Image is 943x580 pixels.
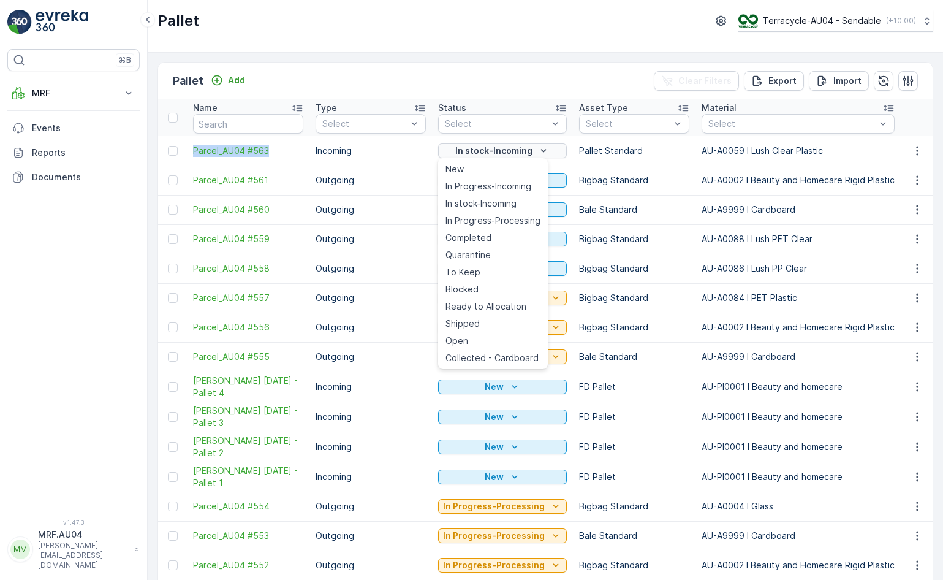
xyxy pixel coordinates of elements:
[309,195,432,224] td: Outgoing
[695,462,901,492] td: AU-PI0001 I Beauty and homecare
[809,71,869,91] button: Import
[695,492,901,521] td: AU-A0004 I Glass
[695,195,901,224] td: AU-A9999 I Cardboard
[695,402,901,432] td: AU-PI0001 I Beauty and homecare
[193,233,303,245] span: Parcel_AU04 #559
[586,118,670,130] p: Select
[38,528,129,541] p: MRF.AU04
[445,118,548,130] p: Select
[193,292,303,304] a: Parcel_AU04 #557
[833,75,862,87] p: Import
[309,462,432,492] td: Incoming
[193,145,303,157] a: Parcel_AU04 #563
[193,405,303,429] a: FD Mecca 13.8.25 - Pallet 3
[193,500,303,513] span: Parcel_AU04 #554
[485,411,504,423] p: New
[168,322,178,332] div: Toggle Row Selected
[695,521,901,551] td: AU-A9999 I Cardboard
[309,254,432,283] td: Outgoing
[168,560,178,570] div: Toggle Row Selected
[193,530,303,542] a: Parcel_AU04 #553
[485,441,504,453] p: New
[654,71,739,91] button: Clear Filters
[309,492,432,521] td: Outgoing
[573,224,695,254] td: Bigbag Standard
[168,502,178,511] div: Toggle Row Selected
[702,102,737,114] p: Material
[168,264,178,273] div: Toggle Row Selected
[32,171,135,183] p: Documents
[316,102,337,114] p: Type
[445,318,480,330] span: Shipped
[443,500,545,513] p: In Progress-Processing
[309,283,432,313] td: Outgoing
[438,102,466,114] p: Status
[573,432,695,462] td: FD Pallet
[193,351,303,363] a: Parcel_AU04 #555
[573,521,695,551] td: Bale Standard
[438,528,567,543] button: In Progress-Processing
[157,11,199,31] p: Pallet
[445,215,540,227] span: In Progress-Processing
[168,382,178,392] div: Toggle Row Selected
[573,195,695,224] td: Bale Standard
[573,313,695,342] td: Bigbag Standard
[193,375,303,399] a: FD Mecca 13.8.25 - Pallet 4
[445,283,479,296] span: Blocked
[7,165,140,189] a: Documents
[7,140,140,165] a: Reports
[309,402,432,432] td: Incoming
[708,118,876,130] p: Select
[573,492,695,521] td: Bigbag Standard
[193,465,303,489] span: [PERSON_NAME] [DATE] - Pallet 1
[695,283,901,313] td: AU-A0084 I PET Plastic
[193,405,303,429] span: [PERSON_NAME] [DATE] - Pallet 3
[738,14,758,28] img: terracycle_logo.png
[38,541,129,570] p: [PERSON_NAME][EMAIL_ADDRESS][DOMAIN_NAME]
[445,300,526,313] span: Ready to Allocation
[168,146,178,156] div: Toggle Row Selected
[695,342,901,372] td: AU-A9999 I Cardboard
[309,551,432,580] td: Outgoing
[193,114,303,134] input: Search
[768,75,797,87] p: Export
[455,145,532,157] p: In stock-Incoming
[445,180,531,193] span: In Progress-Incoming
[445,266,480,278] span: To Keep
[438,499,567,514] button: In Progress-Processing
[193,174,303,186] a: Parcel_AU04 #561
[309,166,432,195] td: Outgoing
[443,530,545,542] p: In Progress-Processing
[168,234,178,244] div: Toggle Row Selected
[173,72,203,90] p: Pallet
[193,559,303,571] a: Parcel_AU04 #552
[438,380,567,394] button: New
[573,551,695,580] td: Bigbag Standard
[695,432,901,462] td: AU-PI0001 I Beauty and homecare
[485,381,504,393] p: New
[678,75,732,87] p: Clear Filters
[168,442,178,452] div: Toggle Row Selected
[119,55,131,65] p: ⌘B
[445,232,491,244] span: Completed
[438,440,567,454] button: New
[193,204,303,216] a: Parcel_AU04 #560
[193,262,303,275] a: Parcel_AU04 #558
[7,10,32,34] img: logo
[695,313,901,342] td: AU-A0002 I Beauty and Homecare Rigid Plastic
[695,372,901,402] td: AU-PI0001 I Beauty and homecare
[445,352,539,364] span: Collected - Cardboard
[32,122,135,134] p: Events
[438,410,567,424] button: New
[573,372,695,402] td: FD Pallet
[309,313,432,342] td: Outgoing
[485,471,504,483] p: New
[573,402,695,432] td: FD Pallet
[228,74,245,86] p: Add
[445,335,468,347] span: Open
[193,102,218,114] p: Name
[32,87,115,99] p: MRF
